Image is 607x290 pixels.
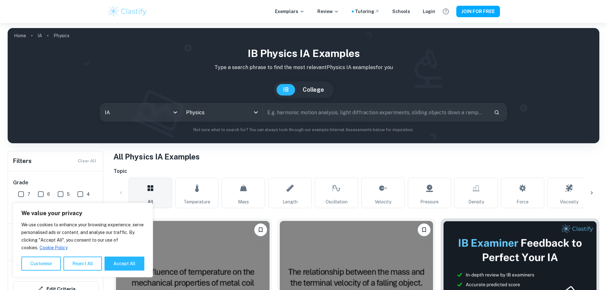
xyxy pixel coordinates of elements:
p: Type a search phrase to find the most relevant Physics IA examples for you [13,64,594,71]
button: Customise [21,257,61,271]
p: We value your privacy [21,209,144,217]
p: We use cookies to enhance your browsing experience, serve personalised ads or content, and analys... [21,221,144,251]
button: JOIN FOR FREE [456,6,500,17]
span: Velocity [375,198,391,205]
span: 6 [47,191,50,198]
button: Accept All [105,257,144,271]
a: Tutoring [355,8,379,15]
p: Not sure what to search for? You can always look through our example Internal Assessments below f... [13,127,594,133]
span: All [148,198,153,205]
span: 5 [67,191,70,198]
a: Login [423,8,435,15]
div: IA [100,103,181,121]
a: IA [38,31,42,40]
span: Density [468,198,484,205]
span: Temperature [184,198,210,205]
h6: Filters [13,157,32,166]
span: Length [283,198,298,205]
span: Oscillation [326,198,348,205]
button: Please log in to bookmark exemplars [254,223,267,236]
button: College [296,84,330,95]
button: Help and Feedback [440,6,451,17]
h6: Topic [113,167,599,175]
span: 4 [87,191,90,198]
h1: IB Physics IA examples [13,46,594,61]
span: Force [517,198,529,205]
span: 7 [27,191,30,198]
h6: Grade [13,179,98,187]
button: Reject All [63,257,102,271]
input: E.g. harmonic motion analysis, light diffraction experiments, sliding objects down a ramp... [263,103,489,121]
button: Open [251,108,260,117]
button: Please log in to bookmark exemplars [418,223,430,236]
span: Viscosity [560,198,578,205]
p: Review [317,8,339,15]
a: Schools [392,8,410,15]
a: Cookie Policy [39,245,68,251]
a: Home [14,31,26,40]
span: Pressure [420,198,439,205]
img: profile cover [8,28,599,143]
button: IB [277,84,295,95]
span: Mass [238,198,249,205]
div: We value your privacy [13,203,153,277]
img: Clastify logo [107,5,148,18]
button: Search [491,107,502,118]
p: Physics [54,32,69,39]
p: Exemplars [275,8,305,15]
h1: All Physics IA Examples [113,151,599,162]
